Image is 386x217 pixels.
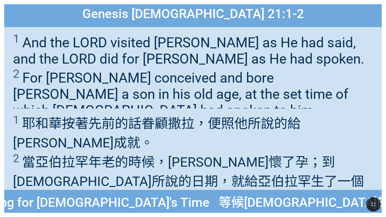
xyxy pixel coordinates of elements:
[13,152,19,165] sup: 2
[13,116,364,209] wh1696: 的給[PERSON_NAME]
[13,154,364,209] wh8283: 懷了孕
[82,6,304,21] span: Genesis [DEMOGRAPHIC_DATA] 21:1-2
[13,113,19,126] sup: 1
[13,116,364,209] wh3068: 按著先前的話
[13,116,364,209] wh8283: ，便照他
[13,67,20,80] sup: 2
[13,116,364,209] wh3068: 所說
[13,174,364,209] wh430: 所說
[13,154,364,209] wh2208: 的時候，[PERSON_NAME]
[13,113,373,209] span: 耶和華
[13,116,364,209] wh6485: 撒拉
[13,174,364,209] wh1696: 的日期
[13,154,364,209] wh2029: ；到 [DEMOGRAPHIC_DATA]
[13,32,373,119] span: And the LORD visited [PERSON_NAME] as He had said, and the LORD did for [PERSON_NAME] as He had s...
[13,116,364,209] wh559: 眷顧
[13,32,20,45] sup: 1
